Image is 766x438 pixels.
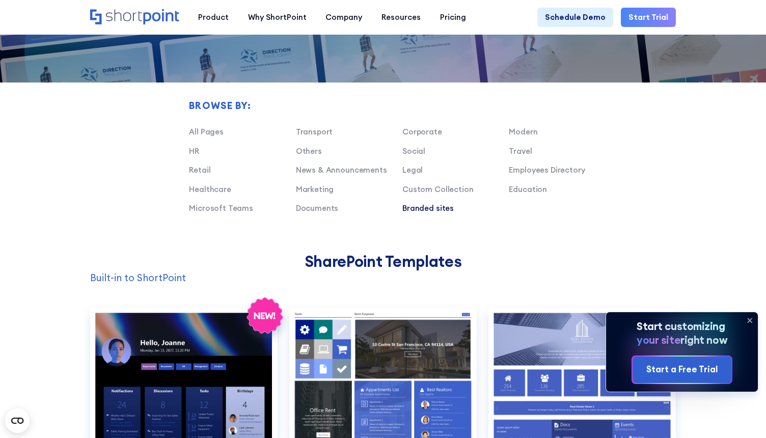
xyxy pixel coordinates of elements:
[296,127,333,136] a: Transport
[537,8,613,27] a: Schedule Demo
[90,253,676,270] h2: SharePoint Templates
[189,127,224,136] a: All Pages
[402,146,425,156] a: Social
[296,165,387,175] a: News & Announcements
[238,8,316,27] a: Why ShortPoint
[509,165,585,175] a: Employees Directory
[198,12,229,23] div: Product
[296,146,322,156] a: Others
[248,12,307,23] div: Why ShortPoint
[296,184,334,194] a: Marketing
[509,146,532,156] a: Travel
[646,363,718,376] div: Start a Free Trial
[633,357,731,383] a: Start a Free Trial
[189,146,199,156] a: HR
[509,184,547,194] a: Education
[402,127,442,136] a: Corporate
[90,9,179,25] a: Home
[189,165,210,175] a: Retail
[402,203,454,213] a: Branded sites
[296,203,339,213] a: Documents
[325,12,362,23] div: Company
[316,8,372,27] a: Company
[188,8,238,27] a: Product
[381,12,421,23] div: Resources
[189,100,616,111] h2: Browse by:
[90,270,676,285] p: Built-in to ShortPoint
[5,408,30,433] button: Open CMP widget
[189,184,231,194] a: Healthcare
[430,8,476,27] a: Pricing
[509,127,537,136] a: Modern
[715,389,766,438] iframe: Chat Widget
[402,165,423,175] a: Legal
[621,8,676,27] a: Start Trial
[372,8,430,27] a: Resources
[440,12,466,23] div: Pricing
[189,203,253,213] a: Microsoft Teams
[402,184,473,194] a: Custom Collection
